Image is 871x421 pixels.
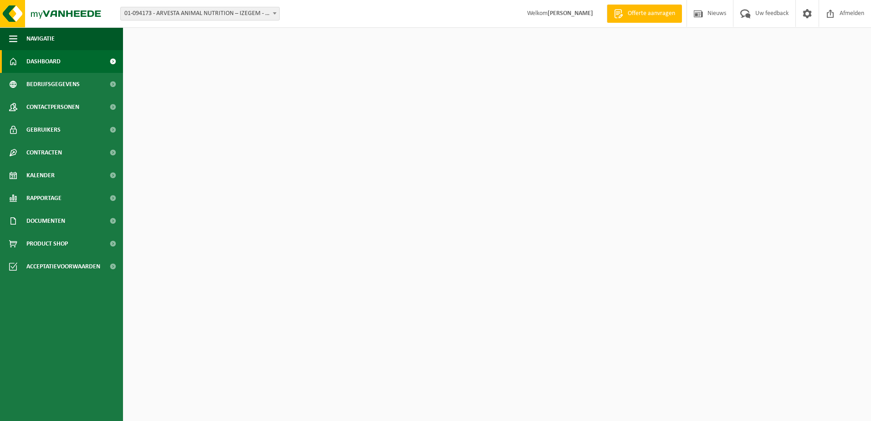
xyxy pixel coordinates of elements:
span: 01-094173 - ARVESTA ANIMAL NUTRITION – IZEGEM - IZEGEM [120,7,280,21]
span: Navigatie [26,27,55,50]
span: Contracten [26,141,62,164]
span: Gebruikers [26,118,61,141]
span: Contactpersonen [26,96,79,118]
span: Kalender [26,164,55,187]
span: Rapportage [26,187,61,210]
span: Documenten [26,210,65,232]
strong: [PERSON_NAME] [548,10,593,17]
span: 01-094173 - ARVESTA ANIMAL NUTRITION – IZEGEM - IZEGEM [121,7,279,20]
span: Acceptatievoorwaarden [26,255,100,278]
span: Offerte aanvragen [625,9,677,18]
span: Bedrijfsgegevens [26,73,80,96]
span: Product Shop [26,232,68,255]
a: Offerte aanvragen [607,5,682,23]
span: Dashboard [26,50,61,73]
